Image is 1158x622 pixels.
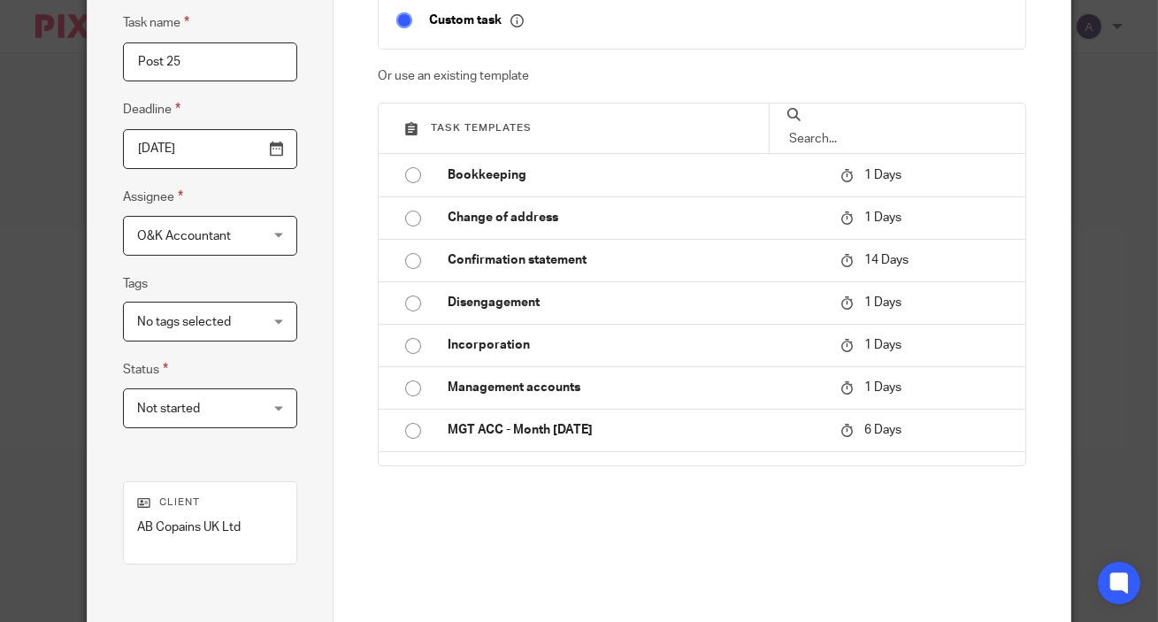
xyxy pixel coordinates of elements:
[787,129,1007,149] input: Search...
[137,316,231,328] span: No tags selected
[137,230,231,242] span: O&K Accountant
[137,403,200,415] span: Not started
[448,294,823,311] p: Disengagement
[123,359,168,380] label: Status
[137,518,283,536] p: AB Copains UK Ltd
[123,187,183,207] label: Assignee
[137,495,283,510] p: Client
[448,209,823,227] p: Change of address
[123,12,189,33] label: Task name
[448,421,823,439] p: MGT ACC - Month [DATE]
[123,42,297,82] input: Task name
[865,254,909,266] span: 14 Days
[448,464,823,481] p: New client onboarding
[448,166,823,184] p: Bookkeeping
[865,424,902,436] span: 6 Days
[865,381,902,394] span: 1 Days
[431,123,532,133] span: Task templates
[448,336,823,354] p: Incorporation
[865,169,902,181] span: 1 Days
[123,99,180,119] label: Deadline
[865,296,902,309] span: 1 Days
[865,339,902,351] span: 1 Days
[123,129,297,169] input: Pick a date
[448,251,823,269] p: Confirmation statement
[448,379,823,396] p: Management accounts
[378,67,1026,85] p: Or use an existing template
[123,275,148,293] label: Tags
[429,12,524,28] p: Custom task
[865,211,902,224] span: 1 Days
